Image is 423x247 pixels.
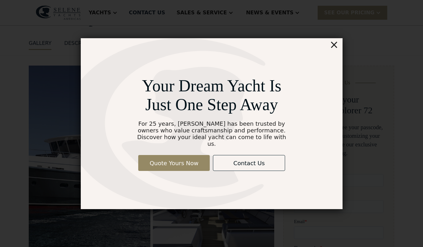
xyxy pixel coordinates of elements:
div: × [329,38,338,51]
a: Quote Yours Now [138,155,210,171]
span: Tick the box below to receive occasional updates, exclusive offers, and VIP access via text message. [1,223,85,240]
div: Your Dream Yacht Is Just One Step Away [134,76,289,114]
a: Contact Us [213,155,285,171]
div: For 25 years, [PERSON_NAME] has been trusted by owners who value craftsmanship and performance. D... [134,120,289,147]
